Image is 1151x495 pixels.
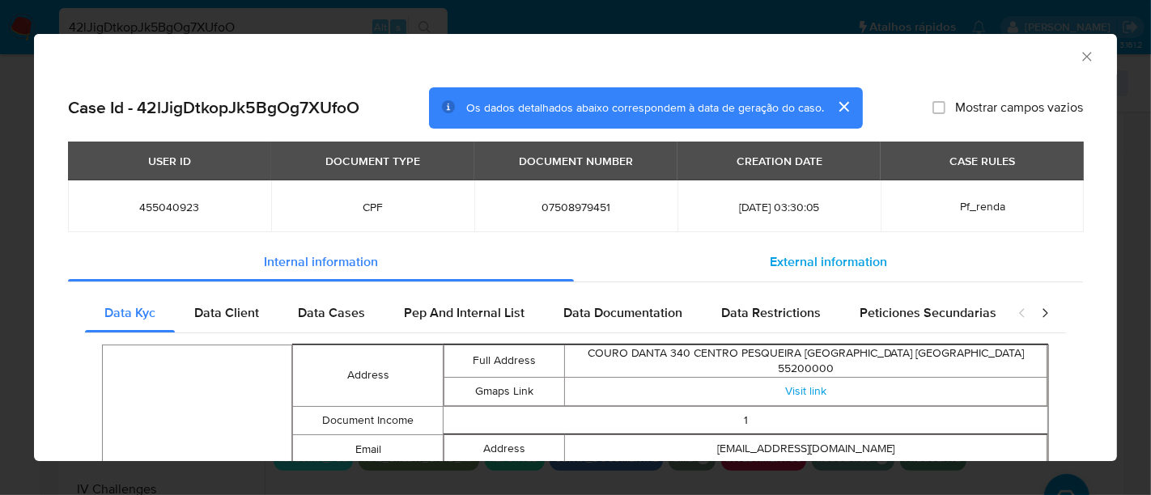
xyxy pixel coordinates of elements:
td: Address [444,434,565,463]
span: Peticiones Secundarias [860,303,996,322]
span: [DATE] 03:30:05 [697,200,861,214]
span: 455040923 [87,200,252,214]
td: Document Income [292,406,444,434]
span: Data Cases [298,303,365,322]
span: 07508979451 [494,200,658,214]
div: Detailed internal info [85,294,1001,332]
div: CASE RULES [940,147,1025,175]
span: Pep And Internal List [404,303,525,322]
button: Fechar a janela [1079,49,1094,63]
td: COURO DANTA 340 CENTRO PESQUEIRA [GEOGRAPHIC_DATA] [GEOGRAPHIC_DATA] 55200000 [565,345,1047,377]
span: Internal information [264,252,378,271]
span: CPF [291,200,455,214]
h2: Case Id - 42lJigDtkopJk5BgOg7XUfoO [68,97,359,118]
span: External information [770,252,887,271]
input: Mostrar campos vazios [932,101,945,114]
span: Pf_renda [960,198,1005,214]
div: closure-recommendation-modal [34,34,1117,461]
div: DOCUMENT NUMBER [509,147,643,175]
td: Email [292,434,444,463]
span: Data Client [194,303,259,322]
td: 1 [444,406,1048,434]
td: Full Address [444,345,565,377]
div: CREATION DATE [727,147,832,175]
div: USER ID [138,147,201,175]
span: Data Kyc [104,303,155,322]
button: cerrar [824,87,863,126]
div: Detailed info [68,243,1083,281]
span: Mostrar campos vazios [955,99,1083,116]
span: Data Restrictions [721,303,821,322]
span: Data Documentation [563,303,682,322]
td: [EMAIL_ADDRESS][DOMAIN_NAME] [565,434,1047,463]
td: Gmaps Link [444,377,565,405]
span: Os dados detalhados abaixo correspondem à data de geração do caso. [466,99,824,116]
a: Visit link [785,383,826,399]
div: DOCUMENT TYPE [316,147,430,175]
td: Address [292,345,444,406]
